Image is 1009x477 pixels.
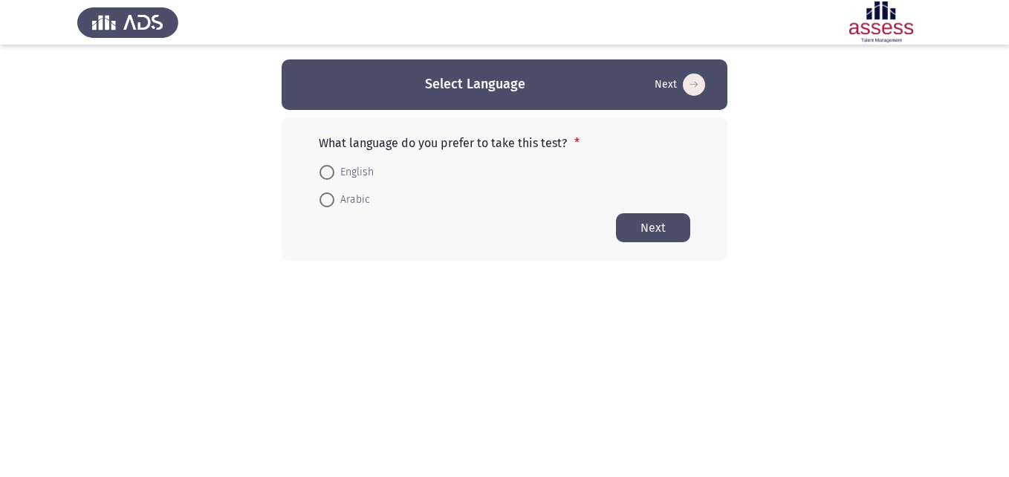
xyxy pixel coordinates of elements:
h3: Select Language [425,75,525,94]
button: Start assessment [616,213,690,242]
img: Assessment logo of ASSESS Employability - EBI [831,1,932,43]
p: What language do you prefer to take this test? [319,136,690,150]
span: Arabic [334,191,370,209]
button: Start assessment [650,73,710,97]
img: Assess Talent Management logo [77,1,178,43]
span: English [334,163,374,181]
